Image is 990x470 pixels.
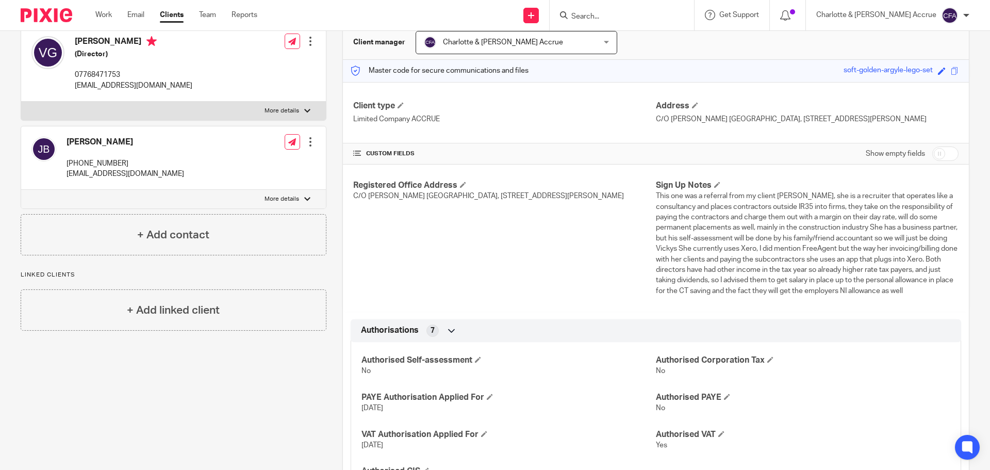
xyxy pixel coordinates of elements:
h4: Authorised PAYE [656,392,950,403]
h4: Authorised Corporation Tax [656,355,950,366]
p: More details [265,195,299,203]
h4: Authorised Self-assessment [361,355,656,366]
a: Reports [232,10,257,20]
h4: Authorised VAT [656,429,950,440]
h4: VAT Authorisation Applied For [361,429,656,440]
a: Work [95,10,112,20]
span: This one was a referral from my client [PERSON_NAME], she is a recruiter that operates like a con... [656,192,958,294]
span: No [656,367,665,375]
h4: Client type [353,101,656,111]
a: Team [199,10,216,20]
p: 07768471753 [75,70,192,80]
h5: (Director) [75,49,192,59]
label: Show empty fields [866,149,925,159]
p: Limited Company ACCRUE [353,114,656,124]
p: Charlotte & [PERSON_NAME] Accrue [816,10,936,20]
h4: CUSTOM FIELDS [353,150,656,158]
h4: + Add linked client [127,302,220,318]
span: Authorisations [361,325,419,336]
h4: [PERSON_NAME] [67,137,184,148]
h4: Address [656,101,959,111]
p: Master code for secure communications and files [351,66,529,76]
span: Charlotte & [PERSON_NAME] Accrue [443,39,563,46]
p: More details [265,107,299,115]
span: [DATE] [361,442,383,449]
h4: + Add contact [137,227,209,243]
i: Primary [146,36,157,46]
h4: PAYE Authorisation Applied For [361,392,656,403]
span: Yes [656,442,667,449]
img: Pixie [21,8,72,22]
h4: Registered Office Address [353,180,656,191]
span: No [361,367,371,375]
span: No [656,404,665,412]
input: Search [570,12,663,22]
a: Email [127,10,144,20]
div: soft-golden-argyle-lego-set [844,65,933,77]
p: [PHONE_NUMBER] [67,158,184,169]
img: svg%3E [31,36,64,69]
img: svg%3E [942,7,958,24]
span: C/O [PERSON_NAME] [GEOGRAPHIC_DATA], [STREET_ADDRESS][PERSON_NAME] [353,192,624,200]
h3: Client manager [353,37,405,47]
p: [EMAIL_ADDRESS][DOMAIN_NAME] [75,80,192,91]
h4: Sign Up Notes [656,180,959,191]
p: C/O [PERSON_NAME] [GEOGRAPHIC_DATA], [STREET_ADDRESS][PERSON_NAME] [656,114,959,124]
img: svg%3E [424,36,436,48]
a: Clients [160,10,184,20]
p: Linked clients [21,271,326,279]
span: [DATE] [361,404,383,412]
p: [EMAIL_ADDRESS][DOMAIN_NAME] [67,169,184,179]
span: 7 [431,326,435,336]
h4: [PERSON_NAME] [75,36,192,49]
span: Get Support [719,11,759,19]
img: svg%3E [31,137,56,161]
